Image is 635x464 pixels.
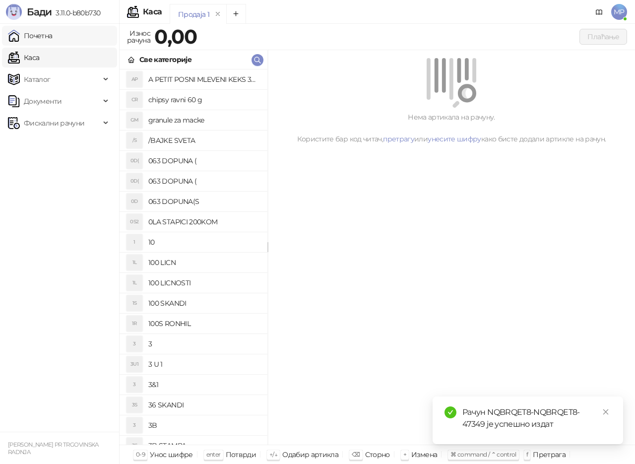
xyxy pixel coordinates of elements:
div: Износ рачуна [125,27,152,47]
a: унесите шифру [428,134,481,143]
div: Сторно [365,448,390,461]
button: remove [211,10,224,18]
span: + [403,451,406,458]
a: Каса [8,48,39,67]
div: CR [127,92,142,108]
button: Плаћање [579,29,627,45]
div: 1R [127,316,142,331]
span: 0-9 [136,451,145,458]
h4: A PETIT POSNI MLEVENI KEKS 300G [148,71,259,87]
div: 3U1 [127,356,142,372]
div: 1L [127,255,142,270]
span: Документи [24,91,62,111]
div: 0D( [127,173,142,189]
div: GM [127,112,142,128]
div: Нема артикала на рачуну. Користите бар код читач, или како бисте додали артикле на рачун. [280,112,623,144]
div: 1 [127,234,142,250]
div: Претрага [533,448,566,461]
a: претрагу [383,134,414,143]
div: Рачун NQBRQET8-NQBRQET8-47349 је успешно издат [462,406,611,430]
h4: 3B STAMPA [148,438,259,454]
span: ⌘ command / ⌃ control [450,451,516,458]
h4: 3 U 1 [148,356,259,372]
div: Одабир артикла [282,448,338,461]
h4: 063 DOPUNA(S [148,194,259,209]
span: MP [611,4,627,20]
h4: 100S RONHIL [148,316,259,331]
span: enter [206,451,221,458]
a: Почетна [8,26,53,46]
span: Каталог [24,69,51,89]
span: ↑/↓ [269,451,277,458]
h4: granule za macke [148,112,259,128]
div: grid [120,69,267,445]
h4: 100 LICNOSTI [148,275,259,291]
div: 0D [127,194,142,209]
span: Бади [27,6,52,18]
h4: 100 SKANDI [148,295,259,311]
span: 3.11.0-b80b730 [52,8,100,17]
div: Измена [411,448,437,461]
div: /S [127,133,142,148]
span: f [526,451,528,458]
div: Продаја 1 [178,9,209,20]
a: Документација [591,4,607,20]
div: 1S [127,295,142,311]
span: ⌫ [352,451,360,458]
div: 1L [127,275,142,291]
img: Logo [6,4,22,20]
div: 3S [127,397,142,413]
strong: 0,00 [154,24,197,49]
div: 3 [127,377,142,393]
div: Каса [143,8,162,16]
h4: 063 DOPUNA ( [148,153,259,169]
h4: /BAJKE SVETA [148,133,259,148]
div: 3S [127,438,142,454]
div: Унос шифре [150,448,193,461]
div: 3 [127,417,142,433]
h4: 10 [148,234,259,250]
small: [PERSON_NAME] PR TRGOVINSKA RADNJA [8,441,99,456]
div: 3 [127,336,142,352]
h4: 0LA STAPICI 200KOM [148,214,259,230]
div: Све категорије [139,54,191,65]
h4: chipsy ravni 60 g [148,92,259,108]
a: Close [600,406,611,417]
h4: 36 SKANDI [148,397,259,413]
h4: 063 DOPUNA ( [148,173,259,189]
span: Фискални рачуни [24,113,84,133]
div: Потврди [226,448,256,461]
h4: 3B [148,417,259,433]
span: check-circle [444,406,456,418]
span: close [602,408,609,415]
h4: 3 [148,336,259,352]
h4: 100 LICN [148,255,259,270]
button: Add tab [226,4,246,24]
div: 0D( [127,153,142,169]
h4: 3&1 [148,377,259,393]
div: 0S2 [127,214,142,230]
div: AP [127,71,142,87]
